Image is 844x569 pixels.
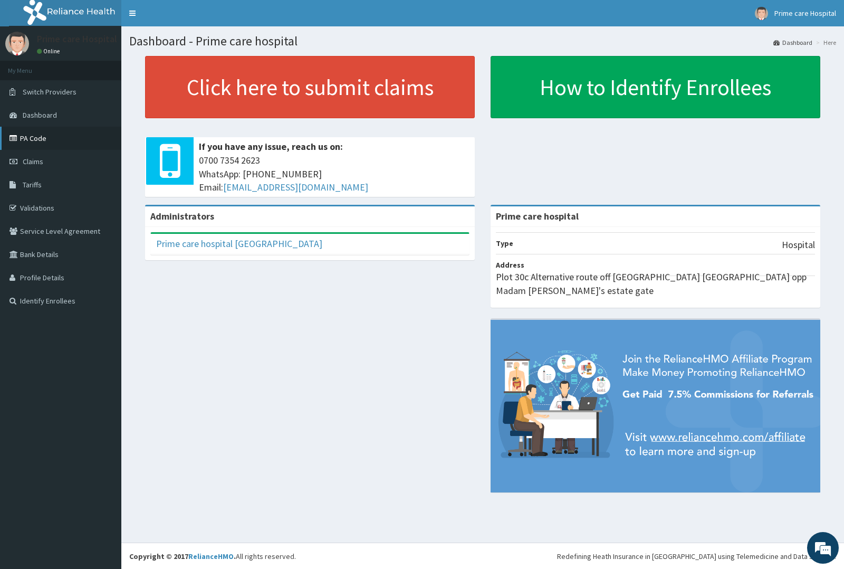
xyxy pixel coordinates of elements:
[37,48,62,55] a: Online
[557,551,836,562] div: Redefining Heath Insurance in [GEOGRAPHIC_DATA] using Telemedicine and Data Science!
[23,110,57,120] span: Dashboard
[5,32,29,55] img: User Image
[199,154,469,194] span: 0700 7354 2623 WhatsApp: [PHONE_NUMBER] Email:
[755,7,768,20] img: User Image
[188,552,234,561] a: RelianceHMO
[23,87,76,97] span: Switch Providers
[223,181,368,193] a: [EMAIL_ADDRESS][DOMAIN_NAME]
[773,38,812,47] a: Dashboard
[496,239,513,248] b: Type
[774,8,836,18] span: Prime care Hospital
[129,552,236,561] strong: Copyright © 2017 .
[496,210,579,222] strong: Prime care hospital
[491,56,820,118] a: How to Identify Enrollees
[145,56,475,118] a: Click here to submit claims
[129,34,836,48] h1: Dashboard - Prime care hospital
[813,38,836,47] li: Here
[150,210,214,222] b: Administrators
[199,140,343,153] b: If you have any issue, reach us on:
[37,34,117,44] p: Prime care Hospital
[496,270,815,297] p: Plot 30c Alternative route off [GEOGRAPHIC_DATA] [GEOGRAPHIC_DATA] opp Madam [PERSON_NAME]'s esta...
[782,238,815,252] p: Hospital
[496,260,524,270] b: Address
[156,238,322,250] a: Prime care hospital [GEOGRAPHIC_DATA]
[491,320,820,492] img: provider-team-banner.png
[23,180,42,189] span: Tariffs
[23,157,43,166] span: Claims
